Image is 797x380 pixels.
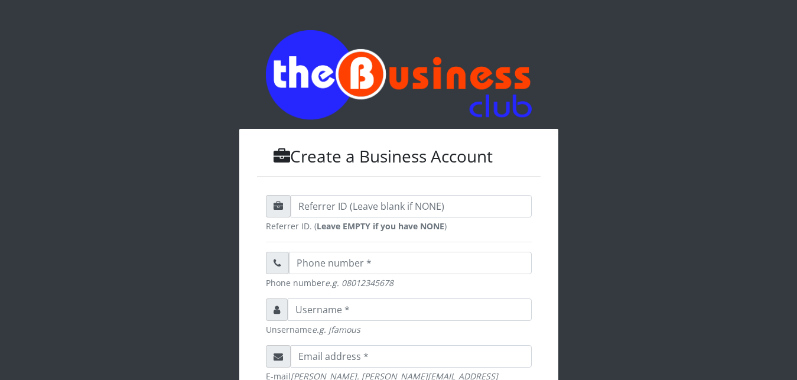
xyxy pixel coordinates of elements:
[266,277,532,289] small: Phone number
[325,277,393,288] em: e.g. 08012345678
[266,220,532,232] small: Referrer ID. ( )
[317,220,444,232] strong: Leave EMPTY if you have NONE
[257,147,541,167] h3: Create a Business Account
[288,298,532,321] input: Username *
[289,252,532,274] input: Phone number *
[312,324,360,335] em: e.g. jfamous
[266,323,532,336] small: Unsername
[291,195,532,217] input: Referrer ID (Leave blank if NONE)
[291,345,532,368] input: Email address *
